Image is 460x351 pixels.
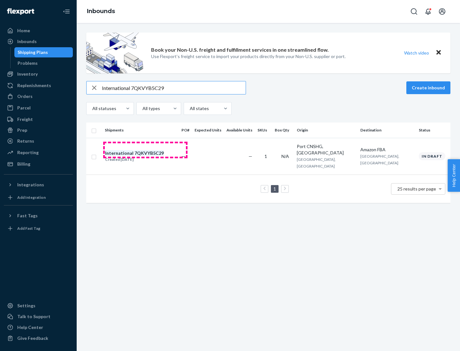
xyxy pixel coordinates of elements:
[17,226,40,231] div: Add Fast Tag
[448,159,460,192] button: Help Center
[17,161,30,167] div: Billing
[397,186,436,191] span: 25 results per page
[297,157,336,168] span: [GEOGRAPHIC_DATA], [GEOGRAPHIC_DATA]
[360,154,399,165] span: [GEOGRAPHIC_DATA], [GEOGRAPHIC_DATA]
[82,2,120,21] ol: breadcrumbs
[4,36,73,47] a: Inbounds
[224,123,255,138] th: Available Units
[102,81,246,94] input: Search inbounds by name, destination, msku...
[422,5,434,18] button: Open notifications
[4,159,73,169] a: Billing
[4,91,73,101] a: Orders
[105,156,164,163] div: Created [DATE]
[17,71,38,77] div: Inventory
[17,324,43,331] div: Help Center
[4,301,73,311] a: Settings
[272,123,294,138] th: Box Qty
[7,8,34,15] img: Flexport logo
[18,60,38,66] div: Problems
[436,5,448,18] button: Open account menu
[60,5,73,18] button: Close Navigation
[4,26,73,36] a: Home
[17,82,51,89] div: Replenishments
[4,136,73,146] a: Returns
[18,49,48,56] div: Shipping Plans
[17,105,31,111] div: Parcel
[272,186,277,191] a: Page 1 is your current page
[17,313,50,320] div: Talk to Support
[17,182,44,188] div: Integrations
[4,103,73,113] a: Parcel
[17,149,39,156] div: Reporting
[14,47,73,57] a: Shipping Plans
[181,153,185,159] span: —
[4,333,73,343] button: Give Feedback
[408,5,420,18] button: Open Search Box
[151,46,329,54] p: Book your Non-U.S. freight and fulfillment services in one streamlined flow.
[102,123,179,138] th: Shipments
[17,138,34,144] div: Returns
[4,192,73,203] a: Add Integration
[4,80,73,91] a: Replenishments
[434,48,443,57] button: Close
[151,53,346,60] p: Use Flexport’s freight service to import your products directly from your Non-U.S. supplier or port.
[4,147,73,158] a: Reporting
[17,127,27,133] div: Prep
[17,27,30,34] div: Home
[294,123,358,138] th: Origin
[17,38,37,45] div: Inbounds
[14,58,73,68] a: Problems
[358,123,416,138] th: Destination
[17,93,33,100] div: Orders
[264,153,267,159] span: 1
[105,150,134,156] em: International
[17,195,46,200] div: Add Integration
[297,143,355,156] div: Port CNSHG, [GEOGRAPHIC_DATA]
[419,152,445,160] div: In draft
[192,123,224,138] th: Expected Units
[4,180,73,190] button: Integrations
[360,146,414,153] div: Amazon FBA
[4,223,73,234] a: Add Fast Tag
[134,150,164,156] em: 7QKVYB5C29
[4,114,73,124] a: Freight
[4,322,73,332] a: Help Center
[17,302,35,309] div: Settings
[179,123,192,138] th: PO#
[189,105,190,112] input: All states
[4,69,73,79] a: Inventory
[400,48,433,57] button: Watch video
[4,311,73,322] a: Talk to Support
[255,123,272,138] th: SKUs
[4,211,73,221] button: Fast Tags
[17,116,33,123] div: Freight
[281,153,289,159] span: N/A
[406,81,450,94] button: Create inbound
[17,213,38,219] div: Fast Tags
[4,125,73,135] a: Prep
[87,8,115,15] a: Inbounds
[249,153,252,159] span: —
[416,123,450,138] th: Status
[17,335,48,341] div: Give Feedback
